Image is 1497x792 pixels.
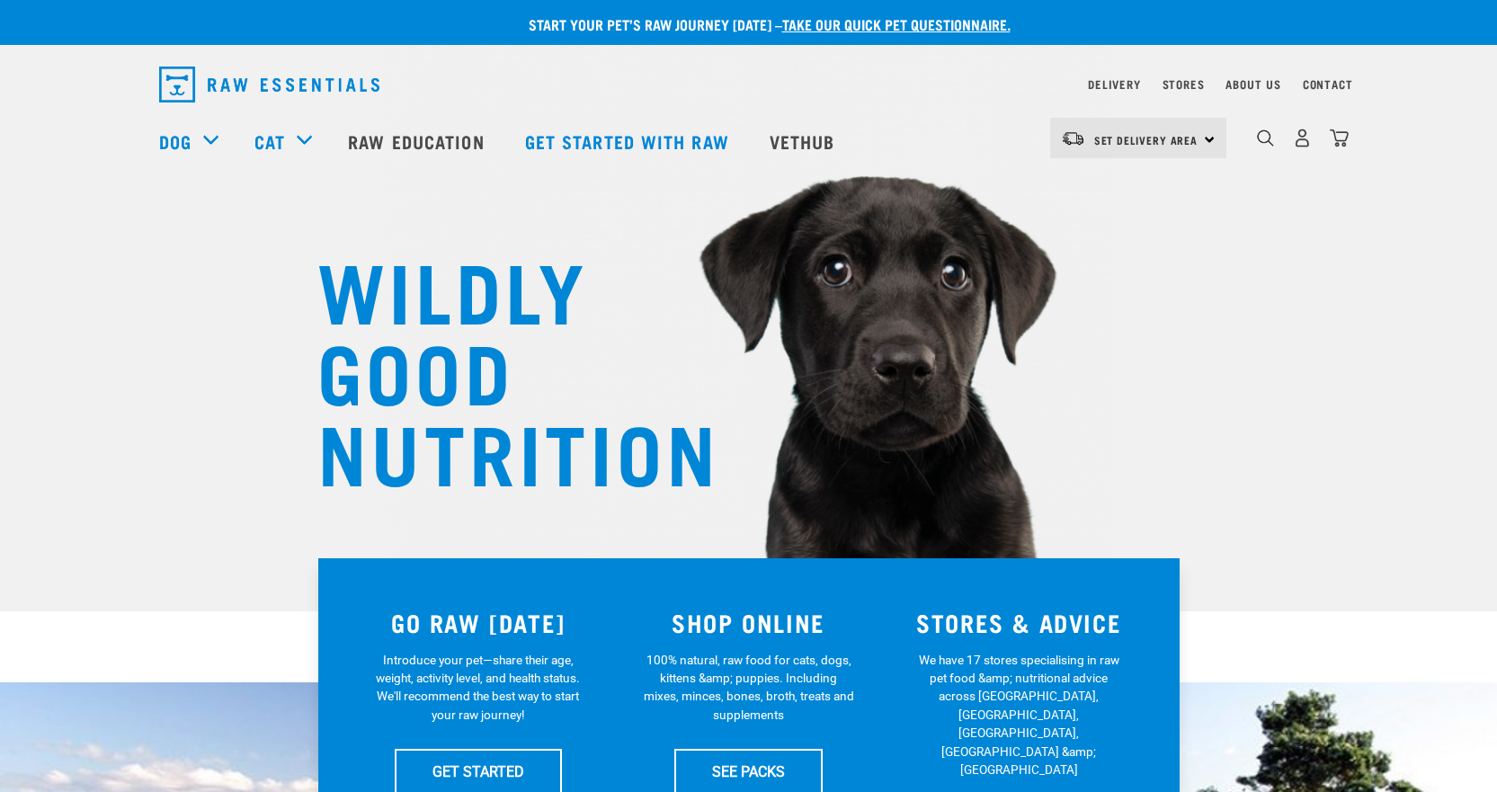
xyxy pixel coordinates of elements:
img: van-moving.png [1061,130,1085,147]
a: Vethub [752,105,858,177]
a: take our quick pet questionnaire. [782,20,1011,28]
p: 100% natural, raw food for cats, dogs, kittens &amp; puppies. Including mixes, minces, bones, bro... [643,651,854,725]
a: Cat [254,128,285,155]
a: Dog [159,128,192,155]
a: Raw Education [330,105,506,177]
p: Introduce your pet—share their age, weight, activity level, and health status. We'll recommend th... [372,651,584,725]
h3: SHOP ONLINE [624,609,873,636]
h1: WILDLY GOOD NUTRITION [317,247,677,490]
img: home-icon@2x.png [1330,129,1349,147]
h3: STORES & ADVICE [895,609,1144,636]
img: Raw Essentials Logo [159,67,379,102]
img: home-icon-1@2x.png [1257,129,1274,147]
nav: dropdown navigation [145,59,1353,110]
a: Get started with Raw [507,105,752,177]
a: Delivery [1088,81,1140,87]
a: Contact [1303,81,1353,87]
span: Set Delivery Area [1094,137,1198,143]
a: About Us [1225,81,1280,87]
p: We have 17 stores specialising in raw pet food &amp; nutritional advice across [GEOGRAPHIC_DATA],... [913,651,1125,779]
a: Stores [1163,81,1205,87]
img: user.png [1293,129,1312,147]
h3: GO RAW [DATE] [354,609,603,636]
